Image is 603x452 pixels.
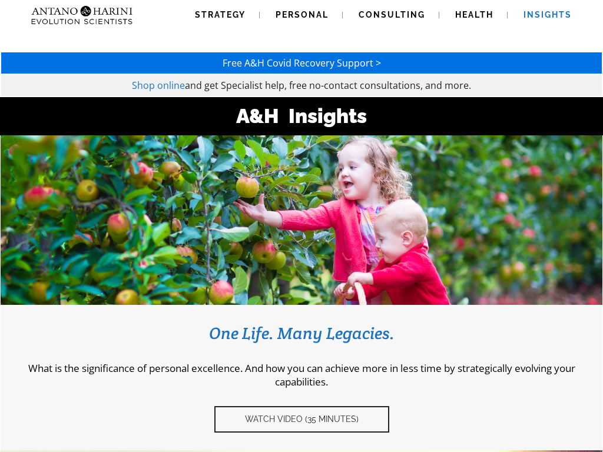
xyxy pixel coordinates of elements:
a: Watch video (35 Minutes) [214,406,389,433]
p: What is the significance of personal excellence. And how you can achieve more in less time by str... [18,361,585,388]
h3: One Life. Many Legacies. [18,323,585,344]
span: Consulting [359,10,425,19]
span: Insights [524,10,572,19]
a: Free A&H Covid Recovery Support > [223,56,381,69]
strong: A&H Insights [236,104,367,128]
span: Strategy [195,10,246,19]
a: Shop online [132,79,185,92]
span: Watch video (35 Minutes) [245,414,359,424]
span: Health [455,10,493,19]
span: and get Specialist help, free no-contact consultations, and more. [185,79,471,92]
span: Personal [276,10,329,19]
